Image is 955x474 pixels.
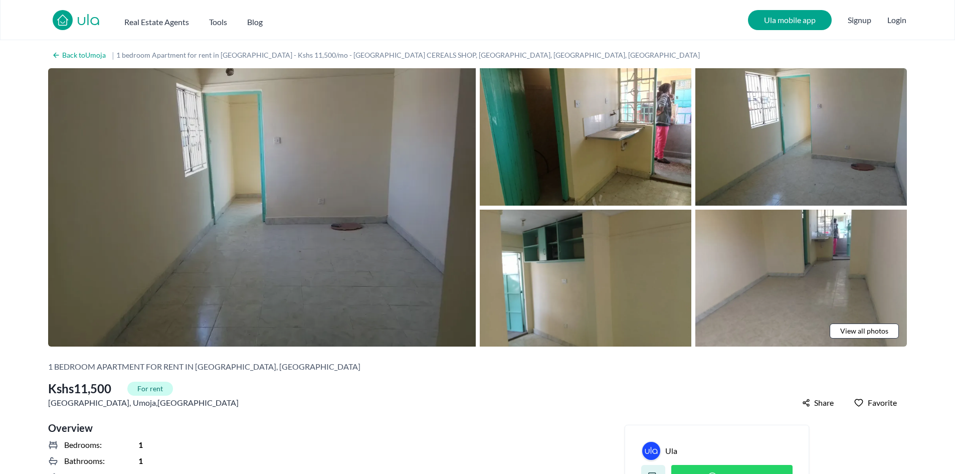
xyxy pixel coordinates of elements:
[124,16,189,28] h2: Real Estate Agents
[127,382,173,396] span: For rent
[138,439,143,451] span: 1
[62,50,106,60] h2: Back to Umoja
[695,68,907,206] img: 1 bedroom Apartment for rent in Umoja - Kshs 11,500/mo - PETMER CEREALS SHOP, Nairobi, Kenya, Nai...
[665,445,677,457] a: Ula
[868,397,897,409] span: Favorite
[247,16,263,28] h2: Blog
[48,48,110,62] a: Back toUmoja
[642,441,661,460] a: Ula
[814,397,834,409] span: Share
[48,397,239,409] span: [GEOGRAPHIC_DATA] , , [GEOGRAPHIC_DATA]
[209,12,227,28] button: Tools
[124,12,189,28] button: Real Estate Agents
[64,455,105,467] span: Bathrooms:
[138,455,143,467] span: 1
[48,361,360,373] h2: 1 bedroom Apartment for rent in [GEOGRAPHIC_DATA], [GEOGRAPHIC_DATA]
[48,421,581,435] h2: Overview
[116,50,710,60] h1: 1 bedroom Apartment for rent in [GEOGRAPHIC_DATA] - Kshs 11,500/mo - [GEOGRAPHIC_DATA] CEREALS SH...
[112,49,114,61] span: |
[830,324,899,339] a: View all photos
[848,10,871,30] span: Signup
[48,68,476,347] img: 1 bedroom Apartment for rent in Umoja - Kshs 11,500/mo - PETMER CEREALS SHOP, Nairobi, Kenya, Nai...
[124,12,283,28] nav: Main
[840,326,888,336] span: View all photos
[887,14,906,26] button: Login
[247,12,263,28] a: Blog
[480,210,691,347] img: 1 bedroom Apartment for rent in Umoja - Kshs 11,500/mo - PETMER CEREALS SHOP, Nairobi, Kenya, Nai...
[480,68,691,206] img: 1 bedroom Apartment for rent in Umoja - Kshs 11,500/mo - PETMER CEREALS SHOP, Nairobi, Kenya, Nai...
[64,439,102,451] span: Bedrooms:
[695,210,907,347] img: 1 bedroom Apartment for rent in Umoja - Kshs 11,500/mo - PETMER CEREALS SHOP, Nairobi, Kenya, Nai...
[642,442,660,460] img: Ula
[748,10,832,30] a: Ula mobile app
[133,397,156,409] a: Umoja
[48,381,111,397] span: Kshs 11,500
[77,12,100,30] a: ula
[209,16,227,28] h2: Tools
